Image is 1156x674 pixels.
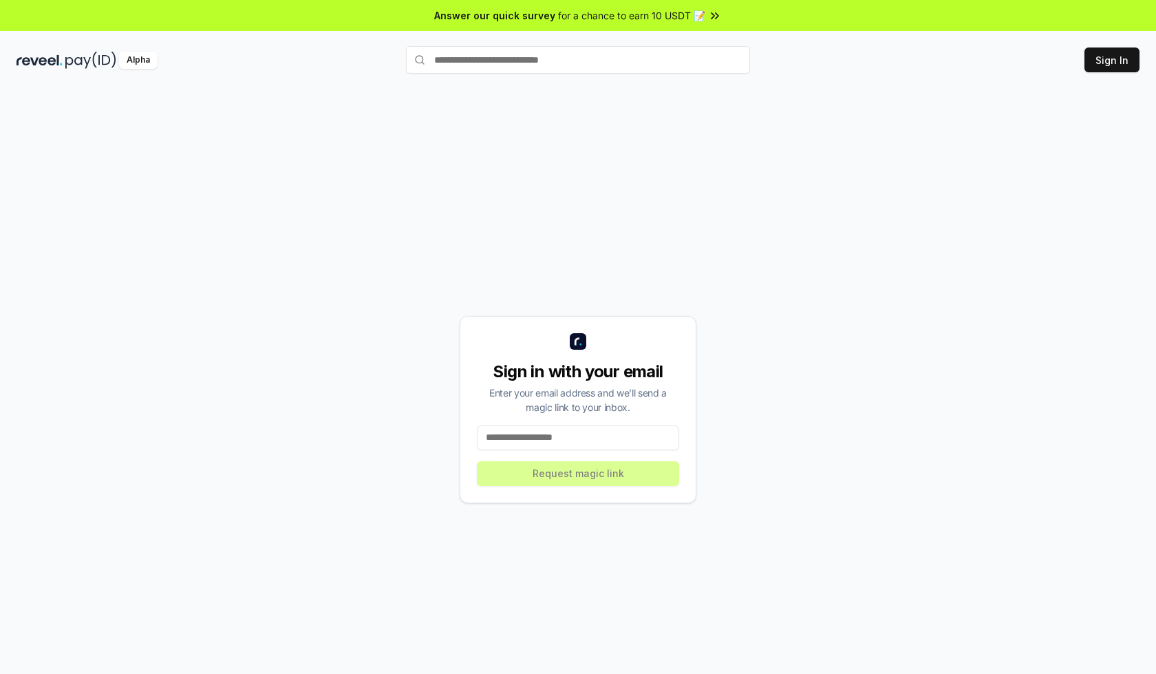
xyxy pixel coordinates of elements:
[119,52,158,69] div: Alpha
[477,386,679,414] div: Enter your email address and we’ll send a magic link to your inbox.
[477,361,679,383] div: Sign in with your email
[65,52,116,69] img: pay_id
[1084,48,1139,72] button: Sign In
[434,8,555,23] span: Answer our quick survey
[570,333,586,350] img: logo_small
[558,8,705,23] span: for a chance to earn 10 USDT 📝
[17,52,63,69] img: reveel_dark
